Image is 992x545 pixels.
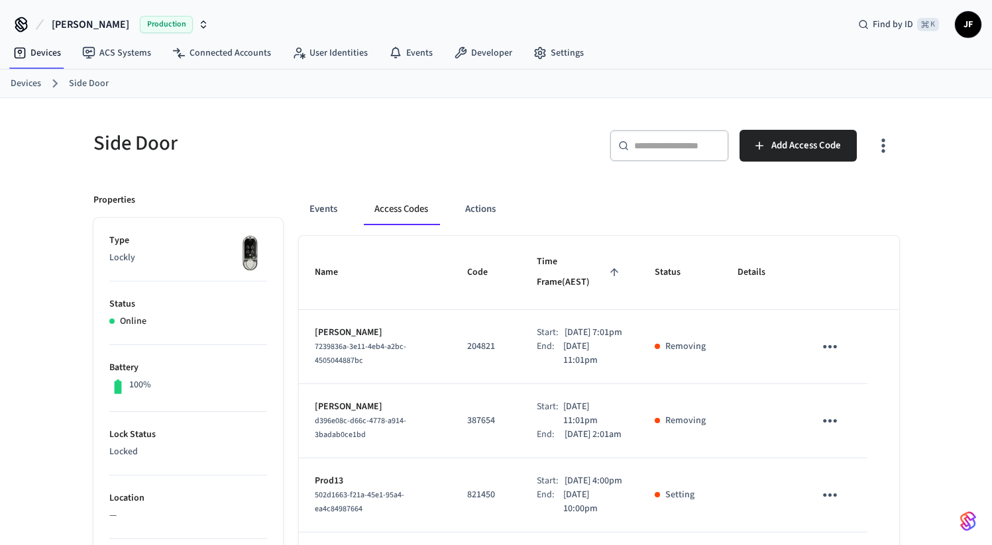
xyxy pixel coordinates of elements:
[563,340,623,368] p: [DATE] 11:01pm
[140,16,193,33] span: Production
[655,262,698,283] span: Status
[315,262,355,283] span: Name
[537,428,565,442] div: End:
[565,428,622,442] p: [DATE] 2:01am
[109,509,267,522] p: —
[956,13,980,36] span: JF
[565,474,622,488] p: [DATE] 4:00pm
[455,193,506,225] button: Actions
[848,13,950,36] div: Find by ID⌘ K
[665,488,694,502] p: Setting
[109,361,267,375] p: Battery
[93,130,488,157] h5: Side Door
[315,400,435,414] p: [PERSON_NAME]
[467,488,505,502] p: 821450
[771,137,841,154] span: Add Access Code
[162,41,282,65] a: Connected Accounts
[740,130,857,162] button: Add Access Code
[129,378,151,392] p: 100%
[873,18,913,31] span: Find by ID
[315,474,435,488] p: Prod13
[537,326,565,340] div: Start:
[665,340,706,354] p: Removing
[563,488,623,516] p: [DATE] 10:00pm
[72,41,162,65] a: ACS Systems
[955,11,981,38] button: JF
[563,400,623,428] p: [DATE] 11:01pm
[282,41,378,65] a: User Identities
[93,193,135,207] p: Properties
[738,262,783,283] span: Details
[960,511,976,532] img: SeamLogoGradient.69752ec5.svg
[109,428,267,442] p: Lock Status
[299,193,348,225] button: Events
[665,414,706,428] p: Removing
[109,445,267,459] p: Locked
[467,262,505,283] span: Code
[120,315,146,328] p: Online
[378,41,443,65] a: Events
[234,234,267,273] img: Lockly Vision Lock, Front
[364,193,439,225] button: Access Codes
[299,193,899,225] div: ant example
[3,41,72,65] a: Devices
[315,326,435,340] p: [PERSON_NAME]
[917,18,939,31] span: ⌘ K
[443,41,523,65] a: Developer
[52,17,129,32] span: [PERSON_NAME]
[109,297,267,311] p: Status
[537,340,563,368] div: End:
[523,41,594,65] a: Settings
[109,234,267,248] p: Type
[565,326,622,340] p: [DATE] 7:01pm
[537,252,623,293] span: Time Frame(AEST)
[109,491,267,505] p: Location
[537,488,563,516] div: End:
[109,251,267,265] p: Lockly
[467,414,505,428] p: 387654
[69,77,109,91] a: Side Door
[315,489,404,515] span: 502d1663-f21a-45e1-95a4-ea4c84987664
[315,341,406,366] span: 7239836a-3e11-4eb4-a2bc-4505044887bc
[467,340,505,354] p: 204821
[315,415,406,440] span: d396e08c-d66c-4778-a914-3badab0ce1bd
[537,400,563,428] div: Start:
[11,77,41,91] a: Devices
[537,474,565,488] div: Start:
